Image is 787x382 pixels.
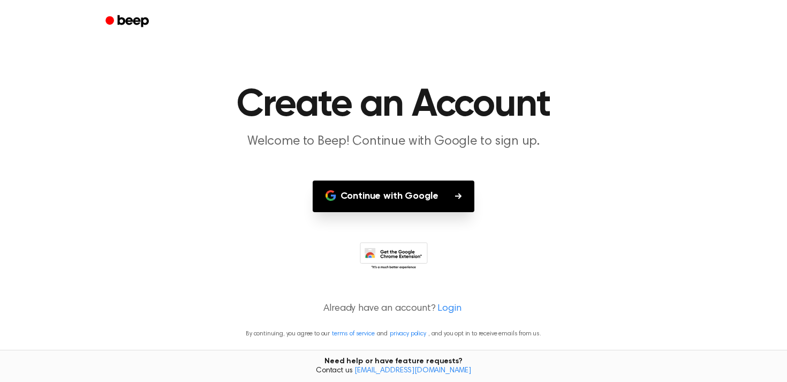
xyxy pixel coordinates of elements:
[313,181,475,212] button: Continue with Google
[188,133,599,151] p: Welcome to Beep! Continue with Google to sign up.
[119,86,668,124] h1: Create an Account
[6,366,781,376] span: Contact us
[332,331,374,337] a: terms of service
[437,302,461,316] a: Login
[13,302,774,316] p: Already have an account?
[98,11,158,32] a: Beep
[390,331,426,337] a: privacy policy
[354,367,471,374] a: [EMAIL_ADDRESS][DOMAIN_NAME]
[13,329,774,339] p: By continuing, you agree to our and , and you opt in to receive emails from us.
